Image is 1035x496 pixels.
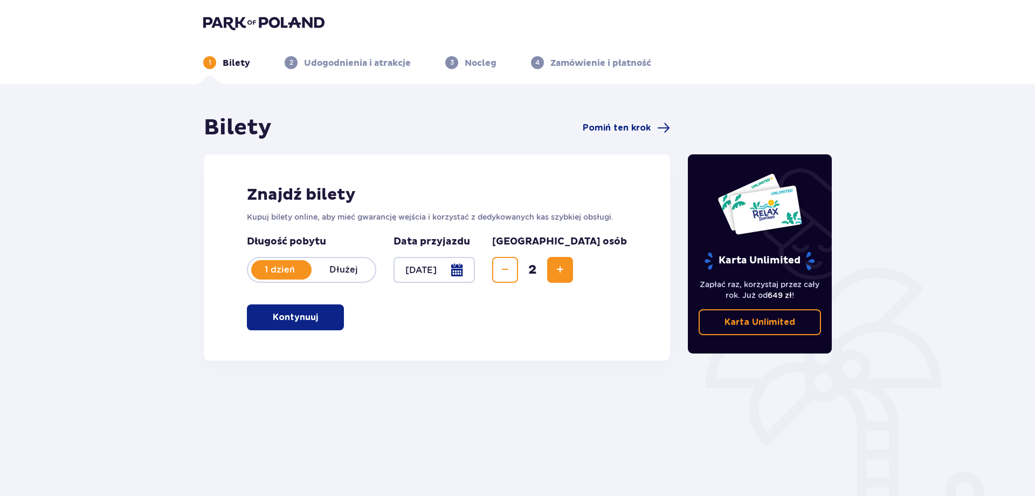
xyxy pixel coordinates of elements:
[492,257,518,283] button: Decrease
[209,58,211,67] p: 1
[394,235,470,248] p: Data przyjazdu
[289,58,293,67] p: 2
[247,235,376,248] p: Długość pobytu
[520,262,545,278] span: 2
[223,57,250,69] p: Bilety
[535,58,540,67] p: 4
[203,15,325,30] img: Park of Poland logo
[550,57,651,69] p: Zamówienie i płatność
[768,291,792,300] span: 649 zł
[465,57,496,69] p: Nocleg
[273,311,318,323] p: Kontynuuj
[247,304,344,330] button: Kontynuuj
[583,121,670,134] a: Pomiń ten krok
[247,212,627,222] p: Kupuj bilety online, aby mieć gwarancję wejścia i korzystać z dedykowanych kas szybkiej obsługi.
[304,57,411,69] p: Udogodnienia i atrakcje
[724,316,795,328] p: Karta Unlimited
[699,309,822,335] a: Karta Unlimited
[248,264,312,276] p: 1 dzień
[699,279,822,301] p: Zapłać raz, korzystaj przez cały rok. Już od !
[450,58,454,67] p: 3
[204,114,272,141] h1: Bilety
[312,264,375,276] p: Dłużej
[583,122,651,134] span: Pomiń ten krok
[247,185,627,205] h2: Znajdź bilety
[703,252,816,270] p: Karta Unlimited
[547,257,573,283] button: Increase
[492,235,627,248] p: [GEOGRAPHIC_DATA] osób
